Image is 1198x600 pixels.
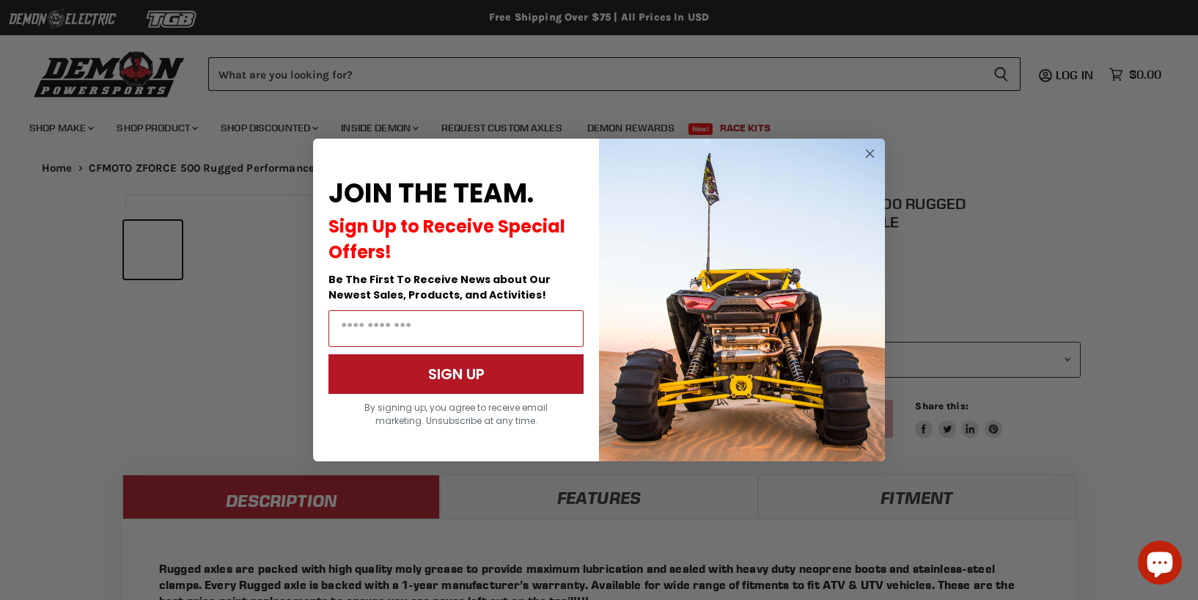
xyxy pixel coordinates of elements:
[1133,541,1186,588] inbox-online-store-chat: Shopify online store chat
[328,310,584,347] input: Email Address
[328,354,584,394] button: SIGN UP
[328,175,534,212] span: JOIN THE TEAM.
[599,139,885,461] img: a9095488-b6e7-41ba-879d-588abfab540b.jpeg
[364,401,548,427] span: By signing up, you agree to receive email marketing. Unsubscribe at any time.
[328,214,565,264] span: Sign Up to Receive Special Offers!
[861,144,879,163] button: Close dialog
[328,272,551,302] span: Be The First To Receive News about Our Newest Sales, Products, and Activities!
